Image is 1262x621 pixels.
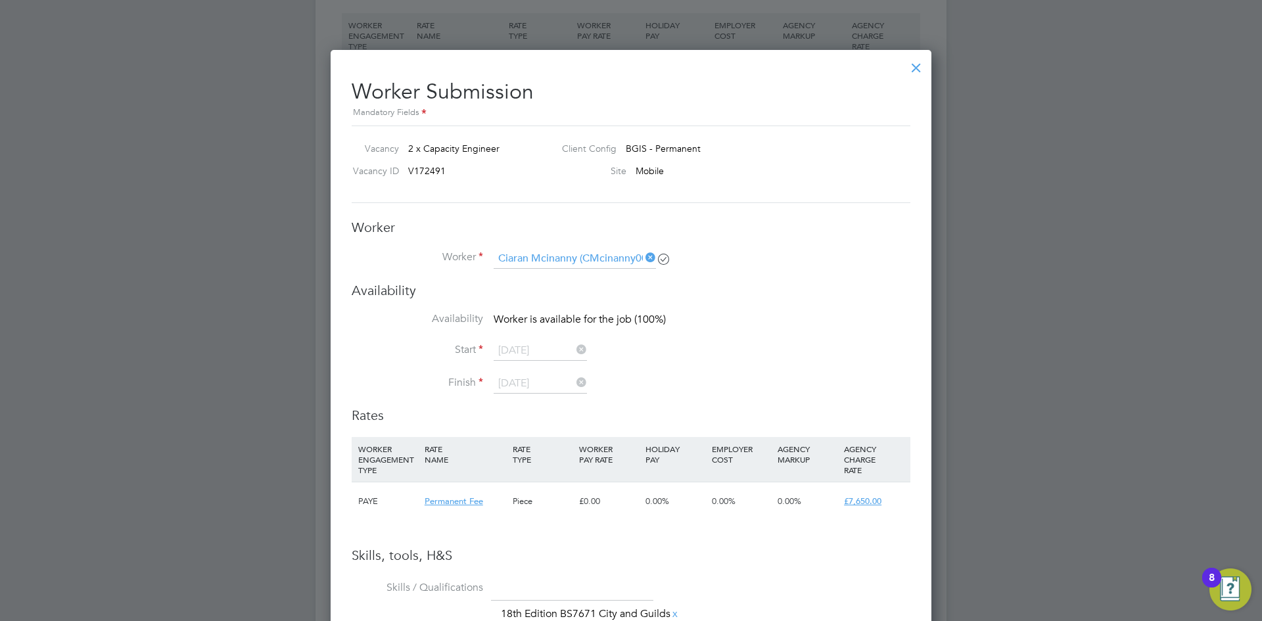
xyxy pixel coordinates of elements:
[645,495,669,507] span: 0.00%
[626,143,701,154] span: BGIS - Permanent
[844,495,881,507] span: £7,650.00
[494,374,587,394] input: Select one
[778,495,801,507] span: 0.00%
[352,68,910,120] h2: Worker Submission
[421,437,509,471] div: RATE NAME
[352,312,483,326] label: Availability
[346,143,399,154] label: Vacancy
[1209,568,1251,610] button: Open Resource Center, 8 new notifications
[425,495,483,507] span: Permanent Fee
[709,437,775,471] div: EMPLOYER COST
[352,376,483,390] label: Finish
[509,482,576,520] div: Piece
[352,106,910,120] div: Mandatory Fields
[712,495,736,507] span: 0.00%
[494,249,656,269] input: Search for...
[551,165,626,177] label: Site
[576,482,642,520] div: £0.00
[352,581,483,595] label: Skills / Qualifications
[494,341,587,361] input: Select one
[1209,578,1215,595] div: 8
[774,437,841,471] div: AGENCY MARKUP
[346,165,399,177] label: Vacancy ID
[352,343,483,357] label: Start
[494,313,666,326] span: Worker is available for the job (100%)
[352,547,910,564] h3: Skills, tools, H&S
[355,482,421,520] div: PAYE
[355,437,421,482] div: WORKER ENGAGEMENT TYPE
[352,219,910,236] h3: Worker
[636,165,664,177] span: Mobile
[352,282,910,299] h3: Availability
[642,437,709,471] div: HOLIDAY PAY
[408,165,446,177] span: V172491
[408,143,500,154] span: 2 x Capacity Engineer
[576,437,642,471] div: WORKER PAY RATE
[551,143,617,154] label: Client Config
[841,437,907,482] div: AGENCY CHARGE RATE
[352,407,910,424] h3: Rates
[352,250,483,264] label: Worker
[509,437,576,471] div: RATE TYPE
